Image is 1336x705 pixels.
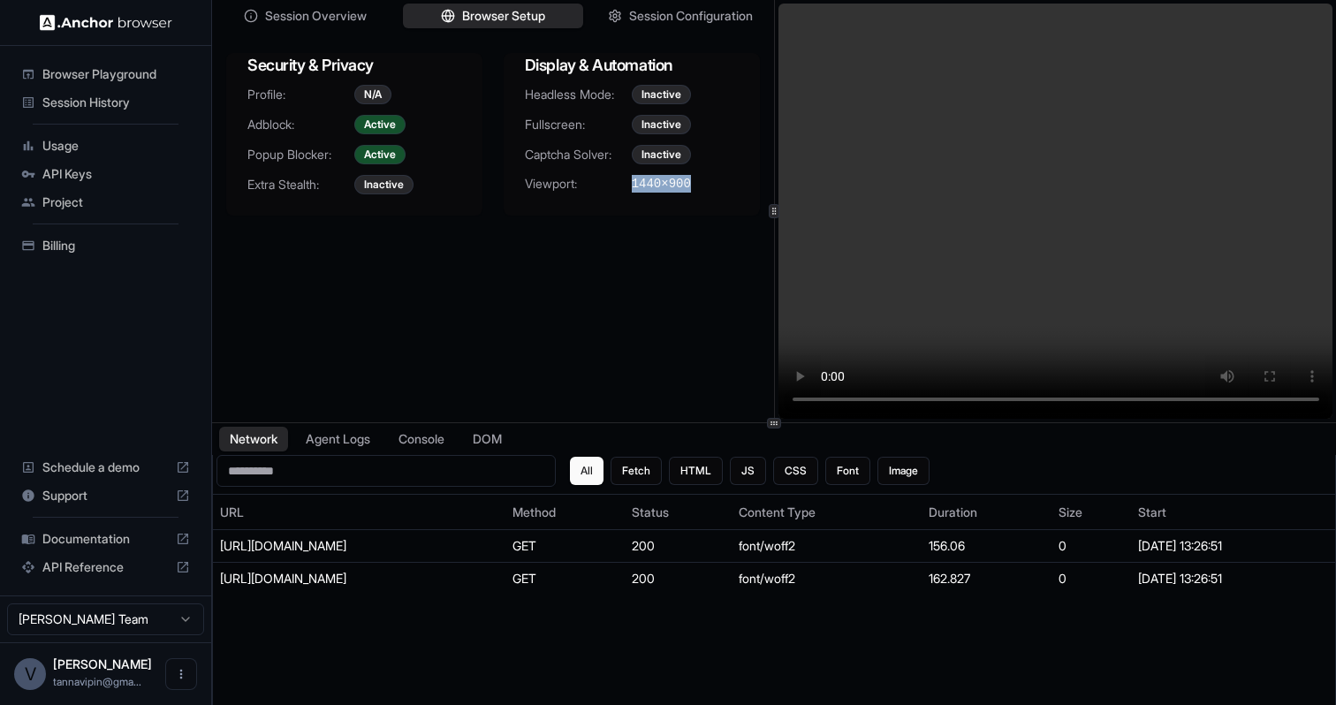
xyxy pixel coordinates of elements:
[929,504,1045,521] div: Duration
[632,115,691,134] div: Inactive
[53,675,141,688] span: tannavipin@gmail.com
[14,60,197,88] div: Browser Playground
[632,175,691,193] span: 1440 × 900
[42,137,190,155] span: Usage
[42,165,190,183] span: API Keys
[42,94,190,111] span: Session History
[625,563,732,595] td: 200
[505,530,625,563] td: GET
[247,146,354,163] span: Popup Blocker:
[732,530,921,563] td: font/woff2
[669,457,723,485] button: HTML
[219,427,288,451] button: Network
[220,504,498,521] div: URL
[632,145,691,164] div: Inactive
[247,53,461,78] h3: Security & Privacy
[1051,563,1131,595] td: 0
[629,7,753,25] span: Session Configuration
[220,570,485,587] div: https://fonts.gstatic.com/s/opensans/v35/memvYaGs126MiZpBA-UvWbX2vVnXBbObj2OVTS-muw.woff2
[525,116,632,133] span: Fullscreen:
[42,558,169,576] span: API Reference
[42,459,169,476] span: Schedule a demo
[14,525,197,553] div: Documentation
[505,563,625,595] td: GET
[165,658,197,690] button: Open menu
[1138,504,1328,521] div: Start
[732,563,921,595] td: font/woff2
[40,14,172,31] img: Anchor Logo
[611,457,662,485] button: Fetch
[14,132,197,160] div: Usage
[773,457,818,485] button: CSS
[525,53,739,78] h3: Display & Automation
[265,7,367,25] span: Session Overview
[1059,504,1124,521] div: Size
[354,85,391,104] div: N/A
[632,85,691,104] div: Inactive
[512,504,618,521] div: Method
[625,530,732,563] td: 200
[14,553,197,581] div: API Reference
[354,175,414,194] div: Inactive
[570,457,603,485] button: All
[825,457,870,485] button: Font
[354,145,406,164] div: Active
[247,176,354,193] span: Extra Stealth:
[14,481,197,510] div: Support
[247,86,354,103] span: Profile:
[354,115,406,134] div: Active
[1131,530,1335,563] td: [DATE] 13:26:51
[247,116,354,133] span: Adblock:
[388,427,455,451] button: Console
[42,530,169,548] span: Documentation
[42,237,190,254] span: Billing
[730,457,766,485] button: JS
[14,453,197,481] div: Schedule a demo
[922,563,1052,595] td: 162.827
[220,537,485,555] div: https://fonts.gstatic.com/s/roboto/v30/KFOmCnqEu92Fr1Mu4mxK.woff2
[525,86,632,103] span: Headless Mode:
[14,188,197,216] div: Project
[1051,530,1131,563] td: 0
[14,231,197,260] div: Billing
[295,427,381,451] button: Agent Logs
[462,7,545,25] span: Browser Setup
[42,65,190,83] span: Browser Playground
[42,193,190,211] span: Project
[1131,563,1335,595] td: [DATE] 13:26:51
[525,146,632,163] span: Captcha Solver:
[877,457,930,485] button: Image
[14,160,197,188] div: API Keys
[42,487,169,504] span: Support
[922,530,1052,563] td: 156.06
[632,504,725,521] div: Status
[14,88,197,117] div: Session History
[14,658,46,690] div: V
[739,504,914,521] div: Content Type
[462,427,512,451] button: DOM
[525,175,632,193] span: Viewport:
[53,656,152,671] span: Vipin Tanna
